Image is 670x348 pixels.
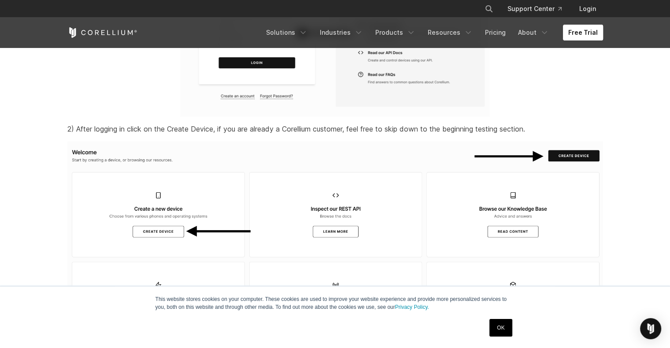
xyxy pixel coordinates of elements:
a: Solutions [261,25,313,40]
div: Navigation Menu [261,25,603,40]
a: Corellium Home [67,27,137,38]
a: Privacy Policy. [395,304,429,310]
a: Resources [422,25,478,40]
a: Login [572,1,603,17]
p: 2) After logging in click on the Create Device [67,124,603,134]
span: , if you are already a Corellium customer, feel free to skip down to the beginning testing section. [213,125,525,133]
p: This website stores cookies on your computer. These cookies are used to improve your website expe... [155,295,515,311]
a: Free Trial [563,25,603,40]
button: Search [481,1,497,17]
a: OK [489,319,512,337]
a: Products [370,25,421,40]
a: Pricing [480,25,511,40]
div: Open Intercom Messenger [640,318,661,339]
a: Support Center [500,1,569,17]
a: Industries [315,25,368,40]
div: Navigation Menu [474,1,603,17]
a: About [513,25,554,40]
